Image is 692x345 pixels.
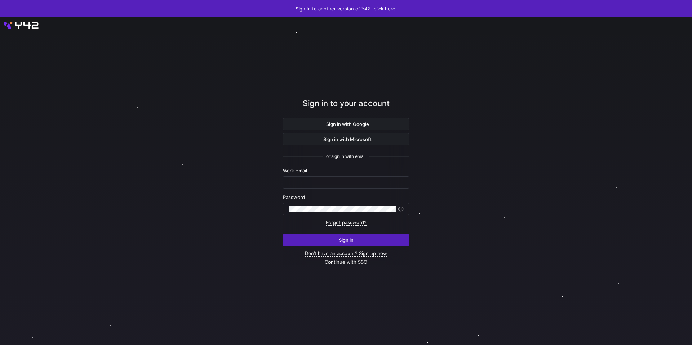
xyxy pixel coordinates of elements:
[320,136,372,142] span: Sign in with Microsoft
[283,118,409,130] button: Sign in with Google
[326,154,366,159] span: or sign in with email
[326,219,367,226] a: Forgot password?
[283,234,409,246] button: Sign in
[305,250,387,257] a: Don’t have an account? Sign up now
[283,194,305,200] span: Password
[283,168,307,173] span: Work email
[283,133,409,145] button: Sign in with Microsoft
[325,259,367,265] a: Continue with SSO
[323,121,369,127] span: Sign in with Google
[339,237,354,243] span: Sign in
[283,97,409,118] div: Sign in to your account
[374,6,397,12] a: click here.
